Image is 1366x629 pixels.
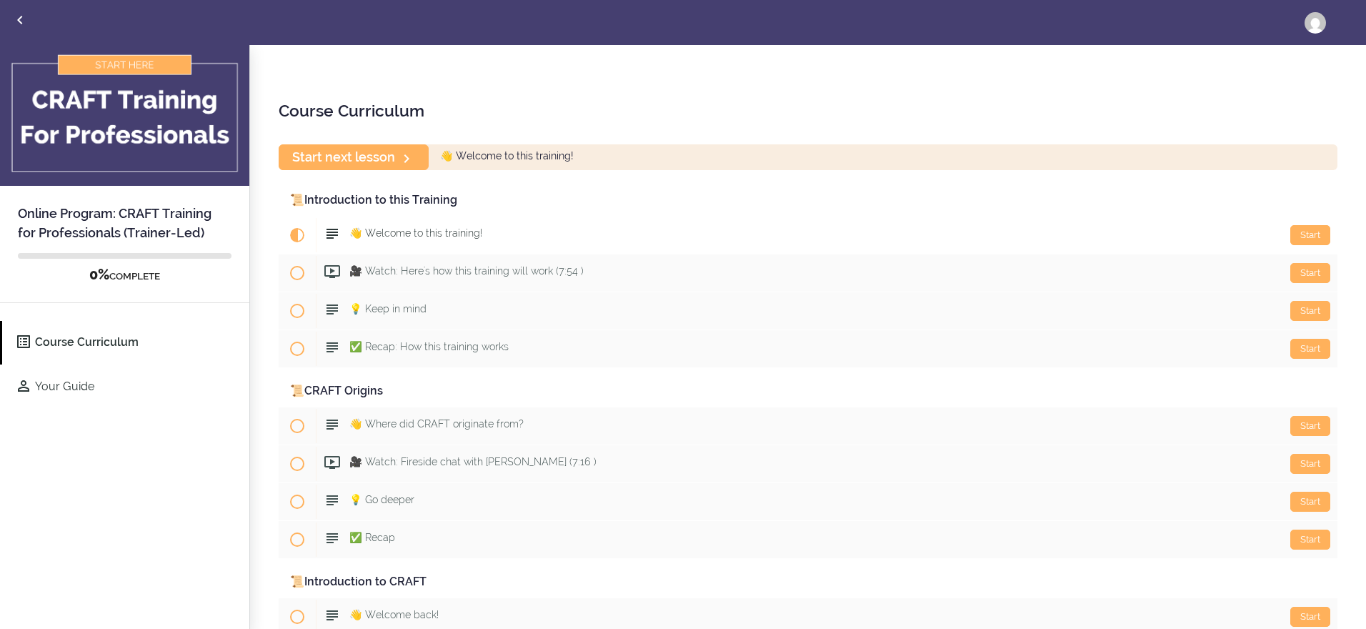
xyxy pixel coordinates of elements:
[1290,263,1330,283] div: Start
[349,341,509,352] span: ✅ Recap: How this training works
[1290,339,1330,359] div: Start
[440,151,573,162] span: 👋 Welcome to this training!
[349,494,414,505] span: 💡 Go deeper
[349,418,524,430] span: 👋 Where did CRAFT originate from?
[279,483,1337,520] a: Start 💡 Go deeper
[2,321,249,365] a: Course Curriculum
[1290,530,1330,550] div: Start
[349,227,482,239] span: 👋 Welcome to this training!
[349,456,597,467] span: 🎥 Watch: Fireside chat with [PERSON_NAME] (7:16 )
[279,254,1337,292] a: Start 🎥 Watch: Here's how this training will work (7:54 )
[1290,225,1330,245] div: Start
[279,407,1337,445] a: Start 👋 Where did CRAFT originate from?
[1290,454,1330,474] div: Start
[349,609,439,620] span: 👋 Welcome back!
[279,184,1337,217] div: 📜Introduction to this Training
[279,99,1337,123] h2: Course Curriculum
[349,532,395,543] span: ✅ Recap
[279,217,1337,254] a: Current item Start 👋 Welcome to this training!
[1305,12,1326,34] img: assaf.amos@evasvillage.org
[279,375,1337,407] div: 📜CRAFT Origins
[279,330,1337,367] a: Start ✅ Recap: How this training works
[1,1,39,43] a: Back to courses
[2,365,249,409] a: Your Guide
[11,11,29,29] svg: Back to courses
[279,217,316,254] span: Current item
[1290,301,1330,321] div: Start
[18,266,231,284] div: COMPLETE
[89,266,109,283] span: 0%
[1290,492,1330,512] div: Start
[349,265,584,277] span: 🎥 Watch: Here's how this training will work (7:54 )
[279,566,1337,598] div: 📜Introduction to CRAFT
[279,521,1337,558] a: Start ✅ Recap
[1290,607,1330,627] div: Start
[279,445,1337,482] a: Start 🎥 Watch: Fireside chat with [PERSON_NAME] (7:16 )
[349,303,427,314] span: 💡 Keep in mind
[279,144,429,169] a: Start next lesson
[279,292,1337,330] a: Start 💡 Keep in mind
[1290,416,1330,436] div: Start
